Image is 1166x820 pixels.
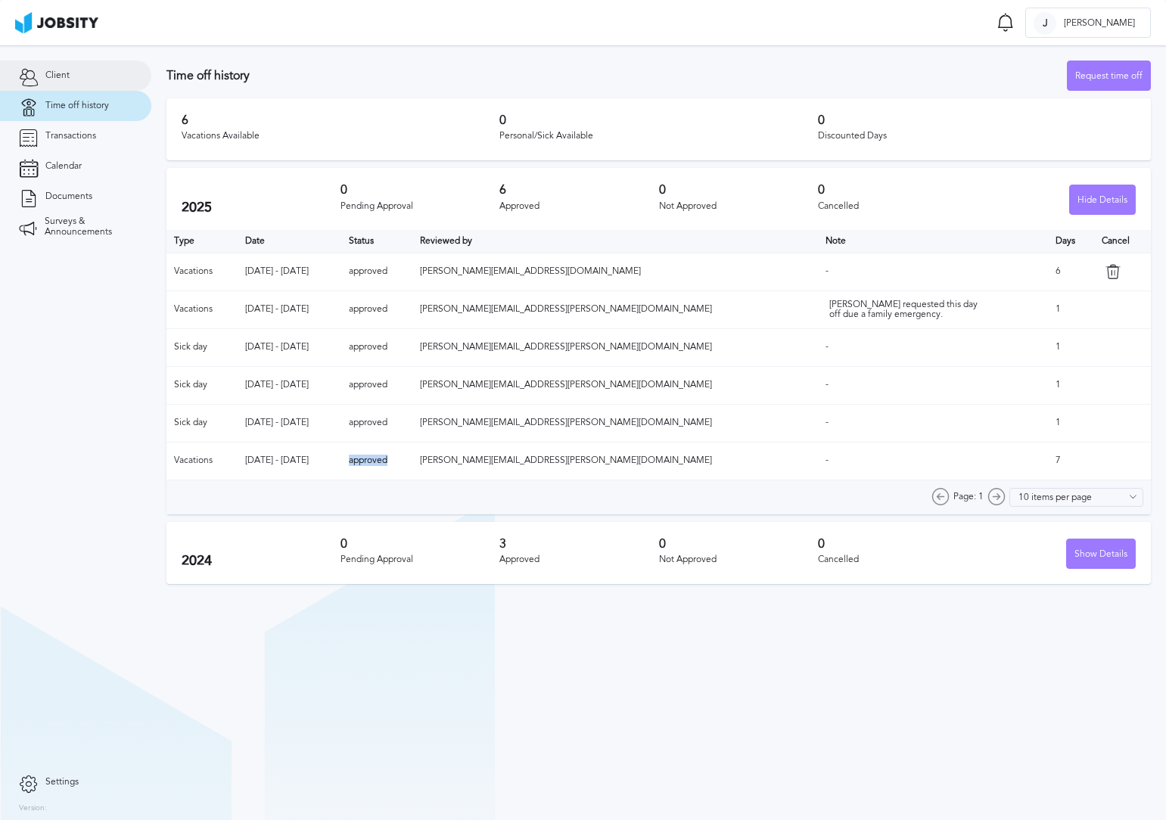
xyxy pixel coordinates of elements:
span: [PERSON_NAME][EMAIL_ADDRESS][PERSON_NAME][DOMAIN_NAME] [420,341,712,352]
span: Calendar [45,161,82,172]
h3: 0 [818,537,977,551]
span: Surveys & Announcements [45,216,132,238]
th: Type [166,230,238,253]
span: [PERSON_NAME][EMAIL_ADDRESS][PERSON_NAME][DOMAIN_NAME] [420,303,712,314]
div: Not Approved [659,201,818,212]
td: 1 [1048,404,1094,442]
div: Cancelled [818,201,977,212]
div: Pending Approval [340,554,499,565]
td: [DATE] - [DATE] [238,253,341,290]
div: Discounted Days [818,131,1136,141]
h3: 6 [499,183,658,197]
td: approved [341,404,412,442]
button: Hide Details [1069,185,1136,215]
span: [PERSON_NAME][EMAIL_ADDRESS][PERSON_NAME][DOMAIN_NAME] [420,417,712,427]
span: [PERSON_NAME][EMAIL_ADDRESS][PERSON_NAME][DOMAIN_NAME] [420,379,712,390]
span: - [826,455,829,465]
td: 1 [1048,290,1094,328]
div: Approved [499,554,658,565]
h3: 0 [818,113,1136,127]
button: Show Details [1066,539,1136,569]
span: Settings [45,777,79,787]
div: Show Details [1067,539,1135,570]
span: Client [45,70,70,81]
td: 1 [1048,328,1094,366]
td: approved [341,366,412,404]
td: approved [341,328,412,366]
span: [PERSON_NAME][EMAIL_ADDRESS][DOMAIN_NAME] [420,266,641,276]
span: Documents [45,191,92,202]
th: Days [1048,230,1094,253]
h2: 2024 [182,553,340,569]
span: Page: 1 [953,492,984,502]
div: [PERSON_NAME] requested this day off due a family emergency. [829,300,981,321]
h2: 2025 [182,200,340,216]
td: Sick day [166,328,238,366]
span: - [826,266,829,276]
td: Vacations [166,442,238,480]
h3: 0 [659,537,818,551]
td: Sick day [166,366,238,404]
div: Cancelled [818,554,977,565]
td: [DATE] - [DATE] [238,290,341,328]
div: Not Approved [659,554,818,565]
th: Toggle SortBy [238,230,341,253]
th: Toggle SortBy [818,230,1048,253]
td: approved [341,442,412,480]
div: Request time off [1068,61,1150,92]
span: - [826,379,829,390]
div: Personal/Sick Available [499,131,817,141]
h3: 3 [499,537,658,551]
h3: 0 [818,183,977,197]
td: Sick day [166,404,238,442]
h3: 0 [499,113,817,127]
td: Vacations [166,253,238,290]
td: [DATE] - [DATE] [238,366,341,404]
td: 7 [1048,442,1094,480]
th: Toggle SortBy [341,230,412,253]
img: ab4bad089aa723f57921c736e9817d99.png [15,12,98,33]
div: Hide Details [1070,185,1135,216]
h3: 6 [182,113,499,127]
h3: Time off history [166,69,1067,82]
td: 6 [1048,253,1094,290]
div: Pending Approval [340,201,499,212]
span: Time off history [45,101,109,111]
th: Toggle SortBy [412,230,818,253]
td: approved [341,253,412,290]
div: Vacations Available [182,131,499,141]
td: approved [341,290,412,328]
span: - [826,341,829,352]
td: [DATE] - [DATE] [238,328,341,366]
h3: 0 [340,537,499,551]
span: Transactions [45,131,96,141]
th: Cancel [1094,230,1151,253]
label: Version: [19,804,47,813]
span: [PERSON_NAME] [1056,18,1143,29]
td: 1 [1048,366,1094,404]
button: J[PERSON_NAME] [1025,8,1151,38]
span: [PERSON_NAME][EMAIL_ADDRESS][PERSON_NAME][DOMAIN_NAME] [420,455,712,465]
h3: 0 [659,183,818,197]
td: Vacations [166,290,238,328]
span: - [826,417,829,427]
td: [DATE] - [DATE] [238,442,341,480]
td: [DATE] - [DATE] [238,404,341,442]
div: Approved [499,201,658,212]
div: J [1034,12,1056,35]
button: Request time off [1067,61,1151,91]
h3: 0 [340,183,499,197]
